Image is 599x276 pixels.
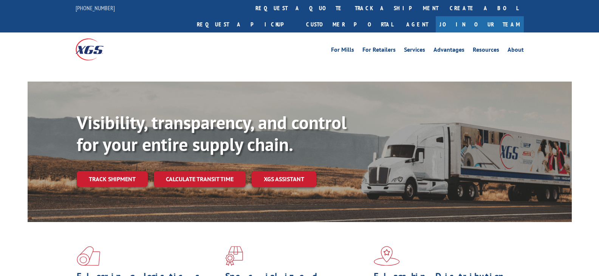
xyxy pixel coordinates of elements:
a: For Mills [331,47,354,55]
a: Agent [399,16,436,32]
a: Calculate transit time [154,171,246,187]
a: Advantages [433,47,464,55]
b: Visibility, transparency, and control for your entire supply chain. [77,111,347,156]
img: xgs-icon-total-supply-chain-intelligence-red [77,246,100,266]
img: xgs-icon-flagship-distribution-model-red [374,246,400,266]
a: XGS ASSISTANT [252,171,316,187]
a: Services [404,47,425,55]
a: [PHONE_NUMBER] [76,4,115,12]
a: About [508,47,524,55]
a: Customer Portal [300,16,399,32]
a: Resources [473,47,499,55]
a: For Retailers [362,47,396,55]
a: Join Our Team [436,16,524,32]
img: xgs-icon-focused-on-flooring-red [225,246,243,266]
a: Request a pickup [191,16,300,32]
a: Track shipment [77,171,148,187]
